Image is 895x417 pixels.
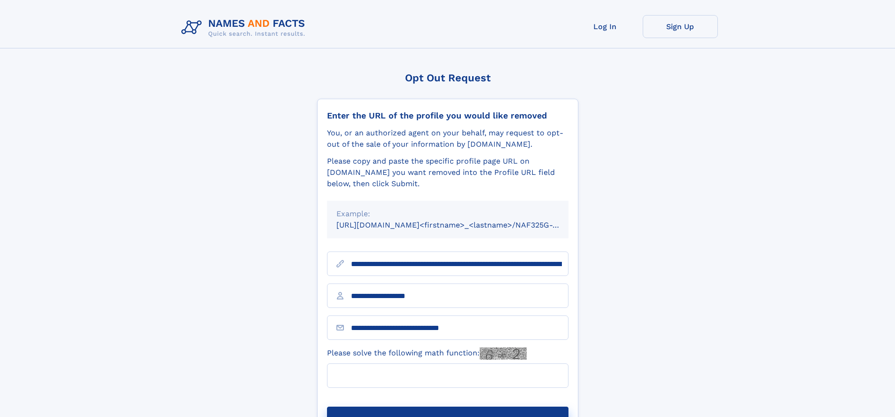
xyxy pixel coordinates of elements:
small: [URL][DOMAIN_NAME]<firstname>_<lastname>/NAF325G-xxxxxxxx [336,220,586,229]
div: Opt Out Request [317,72,578,84]
label: Please solve the following math function: [327,347,527,360]
a: Sign Up [643,15,718,38]
div: Enter the URL of the profile you would like removed [327,110,568,121]
div: Example: [336,208,559,220]
div: You, or an authorized agent on your behalf, may request to opt-out of the sale of your informatio... [327,127,568,150]
div: Please copy and paste the specific profile page URL on [DOMAIN_NAME] you want removed into the Pr... [327,156,568,189]
img: Logo Names and Facts [178,15,313,40]
a: Log In [568,15,643,38]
